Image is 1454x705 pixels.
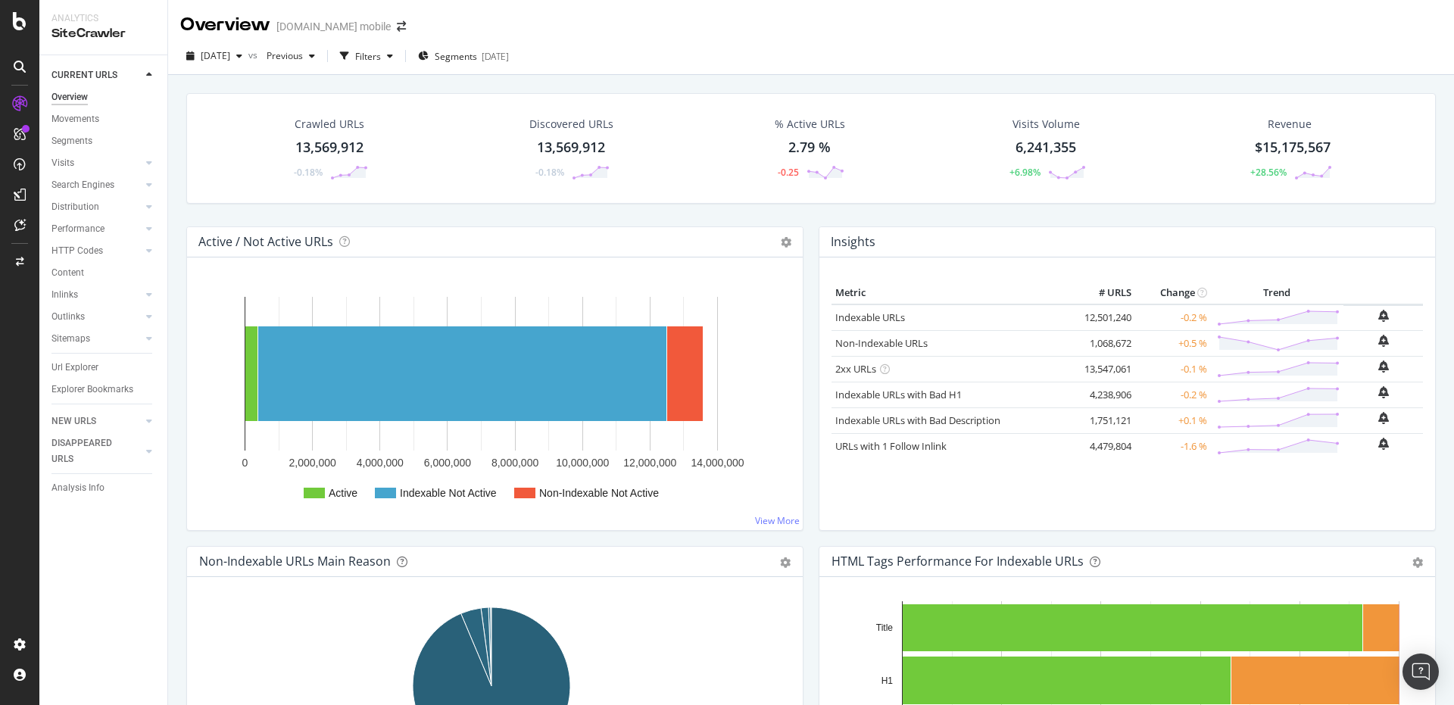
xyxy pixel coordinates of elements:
div: HTTP Codes [51,243,103,259]
a: Inlinks [51,287,142,303]
span: $15,175,567 [1255,138,1331,156]
th: Trend [1211,282,1343,304]
div: Overview [180,12,270,38]
div: [DOMAIN_NAME] mobile [276,19,391,34]
a: Content [51,265,157,281]
a: URLs with 1 Follow Inlink [835,439,947,453]
span: Segments [435,50,477,63]
a: Outlinks [51,309,142,325]
td: +0.1 % [1135,407,1211,433]
text: 10,000,000 [556,457,609,469]
th: Change [1135,282,1211,304]
div: % Active URLs [775,117,845,132]
div: Explorer Bookmarks [51,382,133,398]
div: Crawled URLs [295,117,364,132]
text: 14,000,000 [691,457,744,469]
button: [DATE] [180,44,248,68]
div: gear [780,557,791,568]
div: SiteCrawler [51,25,155,42]
a: Analysis Info [51,480,157,496]
div: +28.56% [1250,166,1287,179]
a: Movements [51,111,157,127]
text: 8,000,000 [491,457,538,469]
div: HTML Tags Performance for Indexable URLs [832,554,1084,569]
div: A chart. [199,282,791,518]
div: +6.98% [1009,166,1041,179]
div: Analysis Info [51,480,105,496]
td: -0.2 % [1135,304,1211,331]
text: 6,000,000 [424,457,471,469]
div: Movements [51,111,99,127]
span: Revenue [1268,117,1312,132]
div: 13,569,912 [537,138,605,158]
div: Analytics [51,12,155,25]
td: 4,238,906 [1075,382,1135,407]
text: 2,000,000 [289,457,335,469]
a: NEW URLS [51,413,142,429]
div: Outlinks [51,309,85,325]
text: 12,000,000 [623,457,676,469]
div: DISAPPEARED URLS [51,435,128,467]
td: -0.2 % [1135,382,1211,407]
td: 1,068,672 [1075,330,1135,356]
div: 6,241,355 [1016,138,1076,158]
div: NEW URLS [51,413,96,429]
div: Visits [51,155,74,171]
div: -0.18% [294,166,323,179]
div: Discovered URLs [529,117,613,132]
a: Indexable URLs [835,310,905,324]
button: Filters [334,44,399,68]
td: 12,501,240 [1075,304,1135,331]
div: Inlinks [51,287,78,303]
a: Explorer Bookmarks [51,382,157,398]
a: Visits [51,155,142,171]
text: Active [329,487,357,499]
div: Filters [355,50,381,63]
div: Performance [51,221,105,237]
a: Segments [51,133,157,149]
text: Indexable Not Active [400,487,497,499]
text: 4,000,000 [357,457,404,469]
a: Non-Indexable URLs [835,336,928,350]
a: Search Engines [51,177,142,193]
div: Url Explorer [51,360,98,376]
div: Visits Volume [1012,117,1080,132]
div: [DATE] [482,50,509,63]
div: bell-plus [1378,412,1389,424]
div: Segments [51,133,92,149]
td: 4,479,804 [1075,433,1135,459]
a: Overview [51,89,157,105]
div: Search Engines [51,177,114,193]
div: Distribution [51,199,99,215]
button: Segments[DATE] [412,44,515,68]
div: CURRENT URLS [51,67,117,83]
div: -0.18% [535,166,564,179]
i: Options [781,237,791,248]
h4: Insights [831,232,875,252]
div: bell-plus [1378,360,1389,373]
div: Open Intercom Messenger [1403,654,1439,690]
div: Non-Indexable URLs Main Reason [199,554,391,569]
th: # URLS [1075,282,1135,304]
td: -1.6 % [1135,433,1211,459]
a: View More [755,514,800,527]
td: 1,751,121 [1075,407,1135,433]
a: Indexable URLs with Bad Description [835,413,1000,427]
a: Url Explorer [51,360,157,376]
a: Sitemaps [51,331,142,347]
text: H1 [881,675,894,686]
a: 2xx URLs [835,362,876,376]
div: arrow-right-arrow-left [397,21,406,32]
div: 13,569,912 [295,138,363,158]
h4: Active / Not Active URLs [198,232,333,252]
a: Indexable URLs with Bad H1 [835,388,962,401]
div: bell-plus [1378,438,1389,450]
span: 2025 Oct. 1st [201,49,230,62]
div: -0.25 [778,166,799,179]
text: 0 [242,457,248,469]
a: CURRENT URLS [51,67,142,83]
button: Previous [261,44,321,68]
div: 2.79 % [788,138,831,158]
a: Distribution [51,199,142,215]
th: Metric [832,282,1075,304]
